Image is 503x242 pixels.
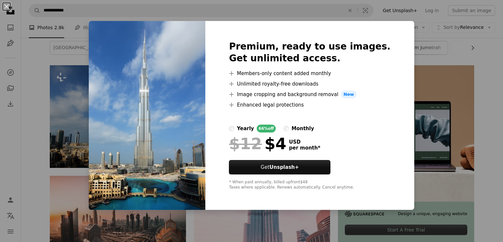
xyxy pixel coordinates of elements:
[229,135,286,152] div: $4
[229,41,390,64] h2: Premium, ready to use images. Get unlimited access.
[289,139,320,145] span: USD
[229,80,390,88] li: Unlimited royalty-free downloads
[257,125,276,132] div: 66% off
[229,101,390,109] li: Enhanced legal protections
[89,21,205,210] img: premium_photo-1694475634077-e6e4b623b574
[291,125,314,132] div: monthly
[229,135,262,152] span: $12
[289,145,320,151] span: per month *
[229,160,330,174] button: GetUnsplash+
[229,70,390,77] li: Members-only content added monthly
[270,164,299,170] strong: Unsplash+
[229,180,390,190] div: * When paid annually, billed upfront $48 Taxes where applicable. Renews automatically. Cancel any...
[341,91,357,98] span: New
[229,126,234,131] input: yearly66%off
[237,125,254,132] div: yearly
[284,126,289,131] input: monthly
[229,91,390,98] li: Image cropping and background removal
